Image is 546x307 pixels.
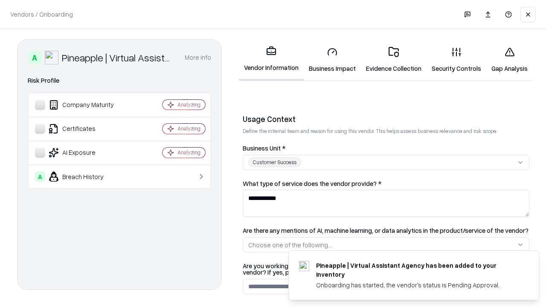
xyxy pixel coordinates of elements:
[304,40,361,80] a: Business Impact
[243,237,529,252] button: Choose one of the following...
[316,261,518,279] div: Pineapple | Virtual Assistant Agency has been added to your inventory
[427,40,486,80] a: Security Controls
[299,261,309,271] img: trypineapple.com
[243,155,529,170] button: Customer Success
[35,148,137,158] div: AI Exposure
[177,101,200,108] div: Analyzing
[239,39,304,81] a: Vendor Information
[177,125,200,132] div: Analyzing
[35,124,137,134] div: Certificates
[177,149,200,156] div: Analyzing
[316,281,518,290] div: Onboarding has started, the vendor's status is Pending Approval.
[62,51,174,64] div: Pineapple | Virtual Assistant Agency
[35,100,137,110] div: Company Maturity
[361,40,427,80] a: Evidence Collection
[35,171,137,182] div: Breach History
[45,51,58,64] img: Pineapple | Virtual Assistant Agency
[10,10,73,19] p: Vendors / Onboarding
[243,263,529,275] label: Are you working with the Bausch and Lomb procurement/legal to get the contract in place with the ...
[28,51,41,64] div: A
[248,240,332,249] div: Choose one of the following...
[243,227,529,234] label: Are there any mentions of AI, machine learning, or data analytics in the product/service of the v...
[243,114,529,124] div: Usage Context
[486,40,533,80] a: Gap Analysis
[185,50,211,65] button: More info
[35,171,45,182] div: A
[243,180,529,187] label: What type of service does the vendor provide? *
[248,157,301,167] div: Customer Success
[243,145,529,151] label: Business Unit *
[243,127,529,135] p: Define the internal team and reason for using this vendor. This helps assess business relevance a...
[28,75,211,86] div: Risk Profile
